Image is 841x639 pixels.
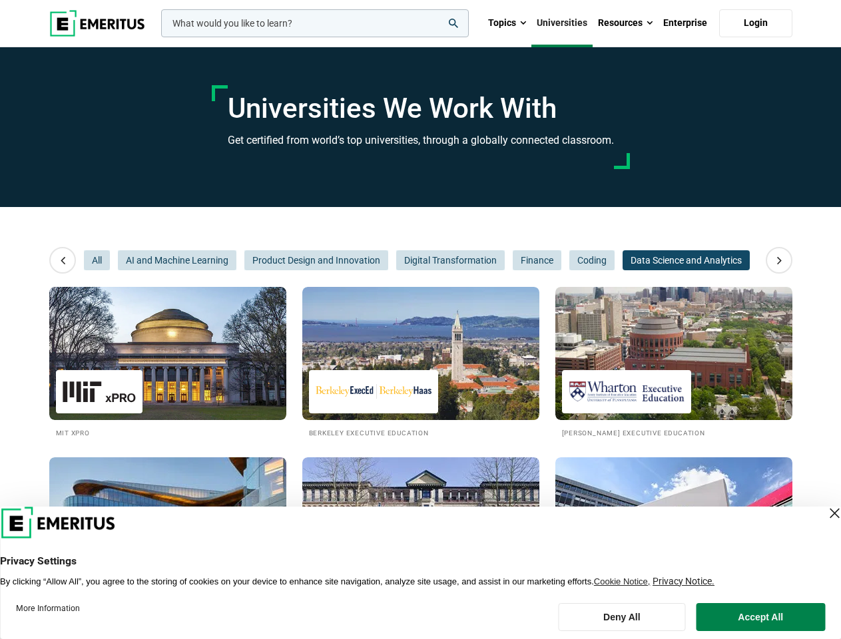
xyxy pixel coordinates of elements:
[118,250,236,270] button: AI and Machine Learning
[623,250,750,270] button: Data Science and Analytics
[49,457,286,608] a: Universities We Work With Kellogg Executive Education [PERSON_NAME] Executive Education
[302,287,539,438] a: Universities We Work With Berkeley Executive Education Berkeley Executive Education
[309,427,533,438] h2: Berkeley Executive Education
[63,377,136,407] img: MIT xPRO
[302,287,539,420] img: Universities We Work With
[49,287,286,438] a: Universities We Work With MIT xPRO MIT xPRO
[228,132,614,149] h3: Get certified from world’s top universities, through a globally connected classroom.
[302,457,539,608] a: Universities We Work With Cambridge Judge Business School Executive Education Cambridge Judge Bus...
[719,9,792,37] a: Login
[555,457,792,590] img: Universities We Work With
[49,287,286,420] img: Universities We Work With
[562,427,786,438] h2: [PERSON_NAME] Executive Education
[555,457,792,608] a: Universities We Work With Imperial Executive Education Imperial Executive Education
[161,9,469,37] input: woocommerce-product-search-field-0
[513,250,561,270] button: Finance
[244,250,388,270] button: Product Design and Innovation
[84,250,110,270] button: All
[569,250,615,270] button: Coding
[56,427,280,438] h2: MIT xPRO
[555,287,792,438] a: Universities We Work With Wharton Executive Education [PERSON_NAME] Executive Education
[49,457,286,590] img: Universities We Work With
[228,92,614,125] h1: Universities We Work With
[555,287,792,420] img: Universities We Work With
[569,377,685,407] img: Wharton Executive Education
[302,457,539,590] img: Universities We Work With
[316,377,431,407] img: Berkeley Executive Education
[396,250,505,270] button: Digital Transformation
